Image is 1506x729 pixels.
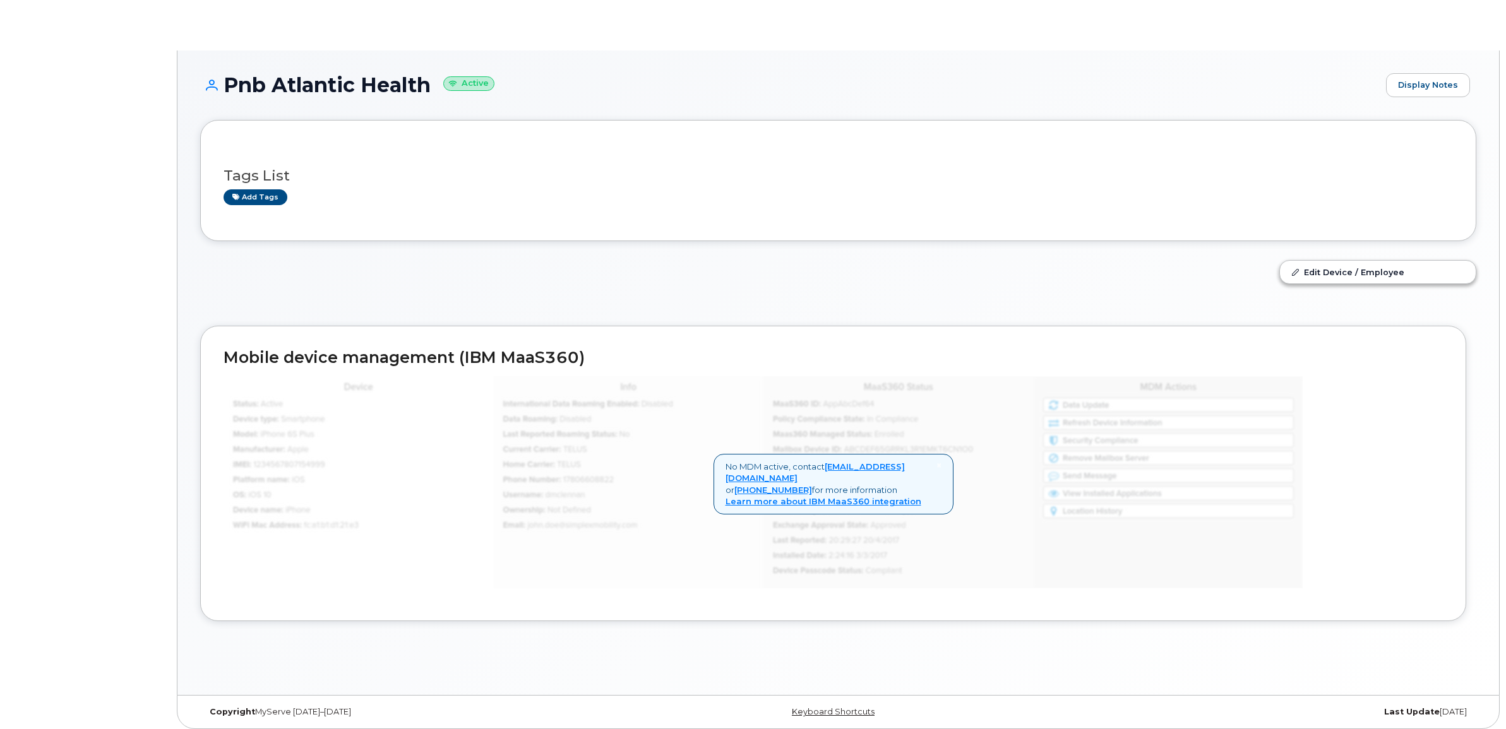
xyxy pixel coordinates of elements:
strong: Copyright [210,707,255,716]
div: [DATE] [1051,707,1476,717]
a: Learn more about IBM MaaS360 integration [726,496,921,506]
a: Display Notes [1386,73,1470,97]
a: Close [936,461,941,470]
img: mdm_maas360_data_lg-147edf4ce5891b6e296acbe60ee4acd306360f73f278574cfef86ac192ea0250.jpg [224,376,1303,588]
a: [PHONE_NUMBER] [734,485,812,495]
h2: Mobile device management (IBM MaaS360) [224,349,1443,367]
small: Active [443,76,494,91]
div: MyServe [DATE]–[DATE] [200,707,626,717]
div: No MDM active, contact or for more information [714,454,953,514]
a: Keyboard Shortcuts [792,707,875,716]
strong: Last Update [1384,707,1440,716]
h3: Tags List [224,168,1453,184]
a: Edit Device / Employee [1280,261,1476,283]
h1: Pnb Atlantic Health [200,74,1380,96]
span: × [936,459,941,471]
a: Add tags [224,189,287,205]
